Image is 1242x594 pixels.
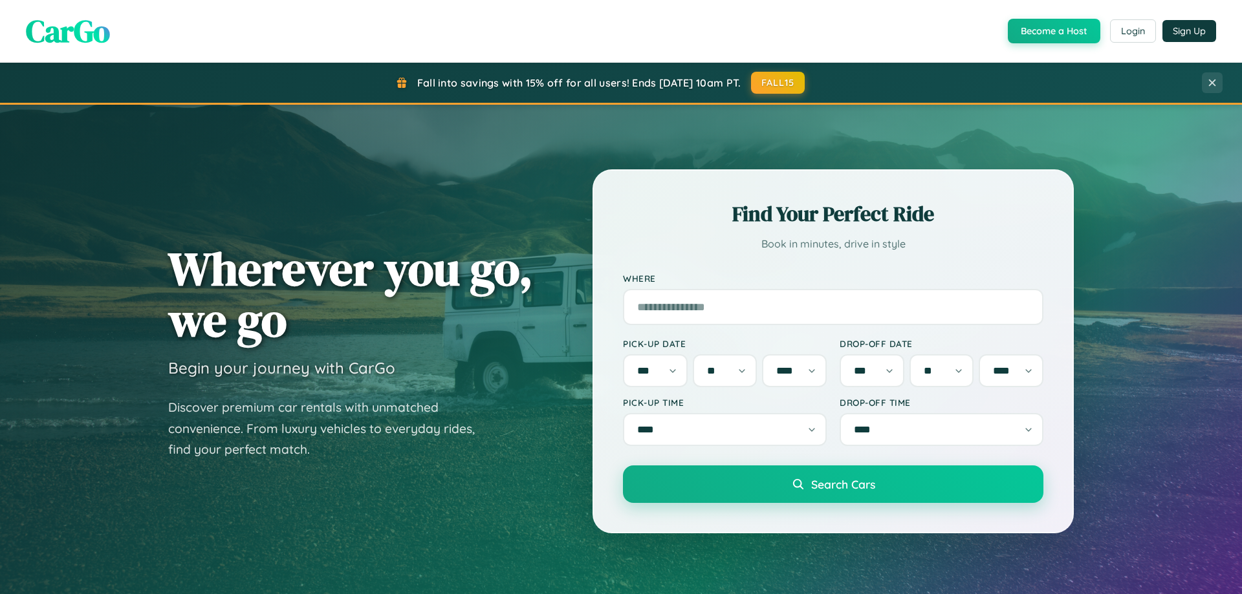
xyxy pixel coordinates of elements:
label: Drop-off Time [840,397,1043,408]
h3: Begin your journey with CarGo [168,358,395,377]
p: Book in minutes, drive in style [623,235,1043,253]
p: Discover premium car rentals with unmatched convenience. From luxury vehicles to everyday rides, ... [168,397,492,460]
button: Search Cars [623,465,1043,503]
label: Where [623,273,1043,284]
span: CarGo [26,10,110,52]
label: Pick-up Time [623,397,827,408]
button: Sign Up [1162,20,1216,42]
label: Pick-up Date [623,338,827,349]
span: Fall into savings with 15% off for all users! Ends [DATE] 10am PT. [417,76,741,89]
span: Search Cars [811,477,875,491]
button: FALL15 [751,72,805,94]
button: Become a Host [1008,19,1100,43]
h1: Wherever you go, we go [168,243,533,345]
label: Drop-off Date [840,338,1043,349]
h2: Find Your Perfect Ride [623,200,1043,228]
button: Login [1110,19,1156,43]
